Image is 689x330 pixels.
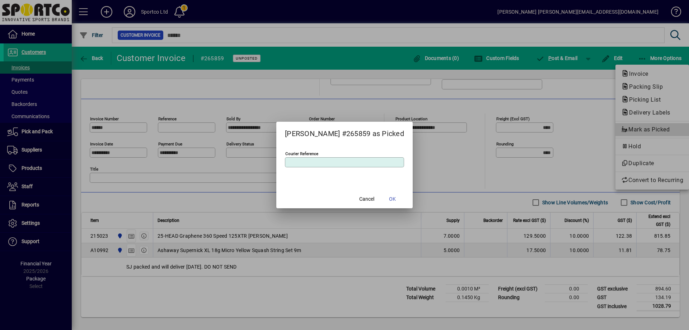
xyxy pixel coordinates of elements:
h2: [PERSON_NAME] #265859 as Picked [276,122,413,143]
mat-label: Courier Reference [285,151,318,156]
span: Cancel [359,195,374,203]
button: OK [381,192,404,205]
span: OK [389,195,396,203]
button: Cancel [355,192,378,205]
